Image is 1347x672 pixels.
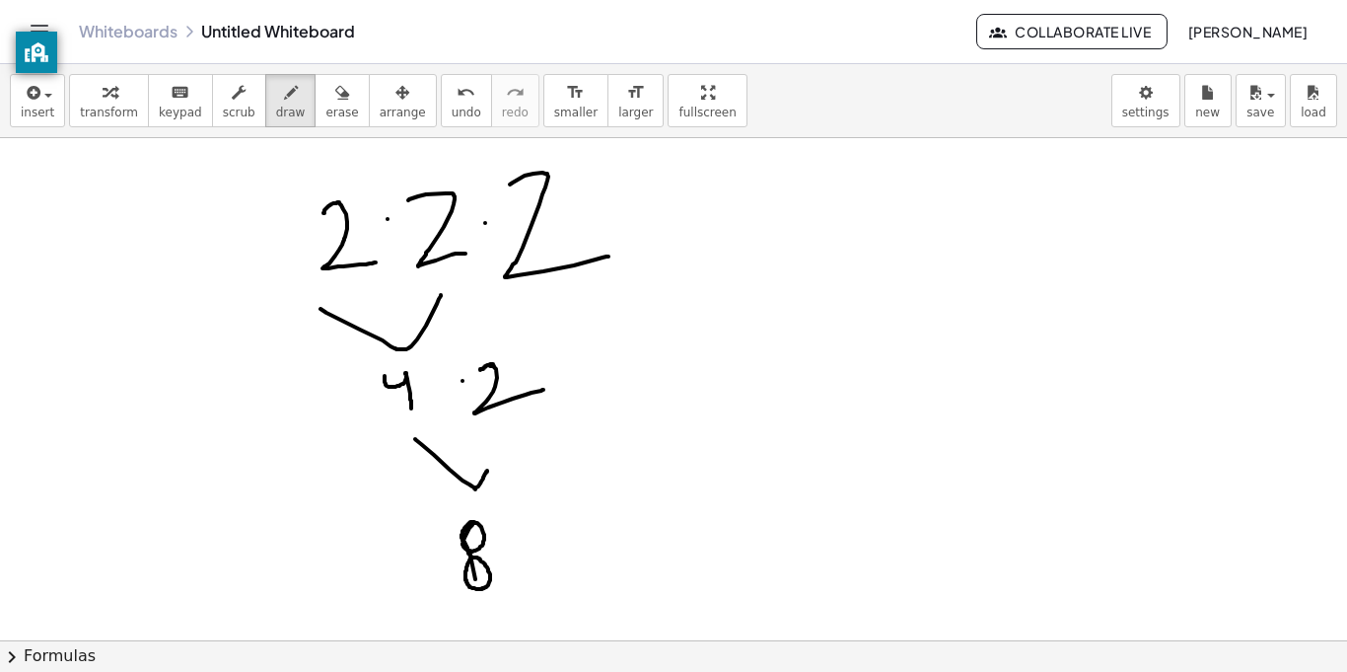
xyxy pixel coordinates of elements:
[1111,74,1180,127] button: settings
[69,74,149,127] button: transform
[1301,106,1326,119] span: load
[212,74,266,127] button: scrub
[626,81,645,105] i: format_size
[1195,106,1220,119] span: new
[566,81,585,105] i: format_size
[276,106,306,119] span: draw
[315,74,369,127] button: erase
[452,106,481,119] span: undo
[1290,74,1337,127] button: load
[380,106,426,119] span: arrange
[1236,74,1286,127] button: save
[1122,106,1170,119] span: settings
[79,22,177,41] a: Whiteboards
[607,74,664,127] button: format_sizelarger
[325,106,358,119] span: erase
[993,23,1151,40] span: Collaborate Live
[223,106,255,119] span: scrub
[491,74,539,127] button: redoredo
[506,81,525,105] i: redo
[618,106,653,119] span: larger
[976,14,1168,49] button: Collaborate Live
[171,81,189,105] i: keyboard
[1187,23,1308,40] span: [PERSON_NAME]
[1171,14,1323,49] button: [PERSON_NAME]
[10,74,65,127] button: insert
[159,106,202,119] span: keypad
[1184,74,1232,127] button: new
[21,106,54,119] span: insert
[502,106,529,119] span: redo
[265,74,317,127] button: draw
[80,106,138,119] span: transform
[441,74,492,127] button: undoundo
[457,81,475,105] i: undo
[369,74,437,127] button: arrange
[148,74,213,127] button: keyboardkeypad
[554,106,598,119] span: smaller
[678,106,736,119] span: fullscreen
[543,74,608,127] button: format_sizesmaller
[1246,106,1274,119] span: save
[24,16,55,47] button: Toggle navigation
[16,32,57,73] button: privacy banner
[668,74,746,127] button: fullscreen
